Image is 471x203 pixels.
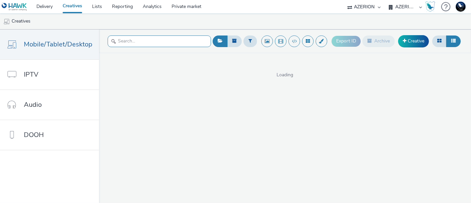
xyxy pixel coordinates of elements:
[24,100,42,109] span: Audio
[24,130,44,140] span: DOOH
[446,35,461,47] button: Table
[332,36,361,46] button: Export ID
[2,3,27,11] img: undefined Logo
[108,35,211,47] input: Search...
[425,1,438,12] a: Hawk Academy
[398,35,429,47] a: Creative
[24,70,38,79] span: IPTV
[24,39,92,49] span: Mobile/Tablet/Desktop
[425,1,435,12] img: Hawk Academy
[456,2,466,12] img: Support Hawk
[362,35,395,47] button: Archive
[3,18,10,25] img: mobile
[432,35,446,47] button: Grid
[99,72,471,78] span: Loading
